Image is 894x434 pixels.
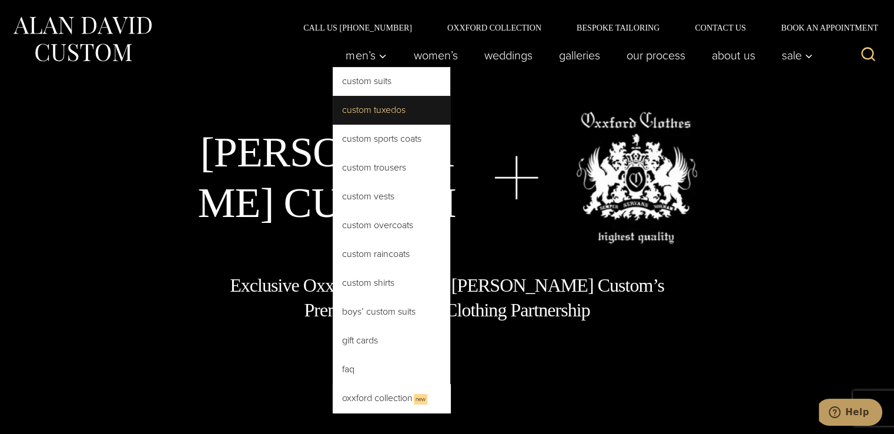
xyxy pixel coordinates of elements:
[333,211,450,239] a: Custom Overcoats
[414,394,427,405] span: New
[768,44,819,67] button: Sale sub menu toggle
[854,41,882,69] button: View Search Form
[819,399,882,428] iframe: Opens a widget where you can chat to one of our agents
[197,127,457,229] h1: [PERSON_NAME] Custom
[333,240,450,268] a: Custom Raincoats
[333,269,450,297] a: Custom Shirts
[333,384,450,413] a: Oxxford CollectionNew
[333,153,450,182] a: Custom Trousers
[333,182,450,211] a: Custom Vests
[430,24,559,32] a: Oxxford Collection
[333,44,819,67] nav: Primary Navigation
[333,355,450,383] a: FAQ
[333,125,450,153] a: Custom Sports Coats
[286,24,882,32] nav: Secondary Navigation
[286,24,430,32] a: Call Us [PHONE_NUMBER]
[333,96,450,124] a: Custom Tuxedos
[333,67,450,95] a: Custom Suits
[559,24,677,32] a: Bespoke Tailoring
[677,24,764,32] a: Contact Us
[400,44,471,67] a: Women’s
[12,13,153,65] img: Alan David Custom
[698,44,768,67] a: About Us
[545,44,613,67] a: Galleries
[471,44,545,67] a: weddings
[333,298,450,326] a: Boys’ Custom Suits
[229,273,665,322] h1: Exclusive Oxxford Collection | [PERSON_NAME] Custom’s Premier Handmade Clothing Partnership
[613,44,698,67] a: Our Process
[333,44,400,67] button: Child menu of Men’s
[333,326,450,355] a: Gift Cards
[576,112,697,244] img: oxxford clothes, highest quality
[764,24,882,32] a: Book an Appointment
